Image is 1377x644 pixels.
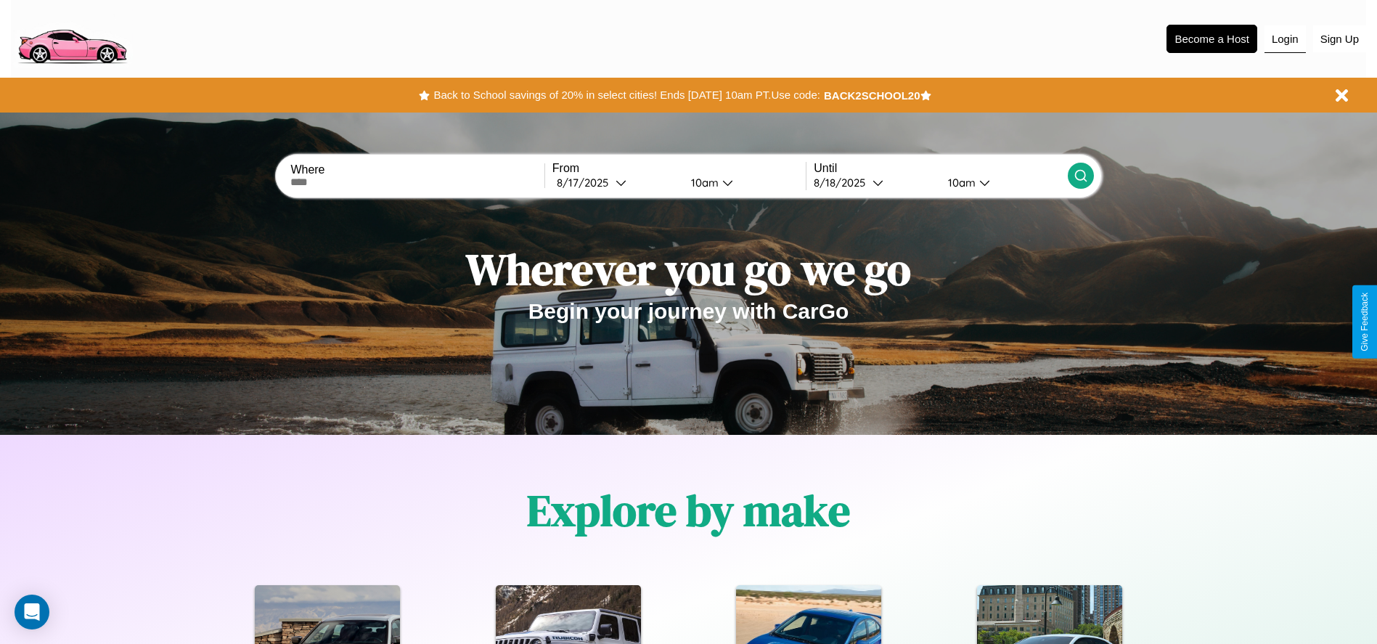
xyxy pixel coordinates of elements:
div: Give Feedback [1360,293,1370,351]
div: 10am [684,176,722,189]
img: logo [11,7,133,68]
label: Until [814,162,1067,175]
button: 8/17/2025 [552,175,679,190]
div: 8 / 18 / 2025 [814,176,873,189]
div: Open Intercom Messenger [15,595,49,629]
label: From [552,162,806,175]
button: 10am [679,175,806,190]
button: Login [1264,25,1306,53]
button: Sign Up [1313,25,1366,52]
label: Where [290,163,544,176]
button: 10am [936,175,1068,190]
button: Back to School savings of 20% in select cities! Ends [DATE] 10am PT.Use code: [430,85,823,105]
button: Become a Host [1166,25,1257,53]
h1: Explore by make [527,481,850,540]
div: 10am [941,176,979,189]
div: 8 / 17 / 2025 [557,176,616,189]
b: BACK2SCHOOL20 [824,89,920,102]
